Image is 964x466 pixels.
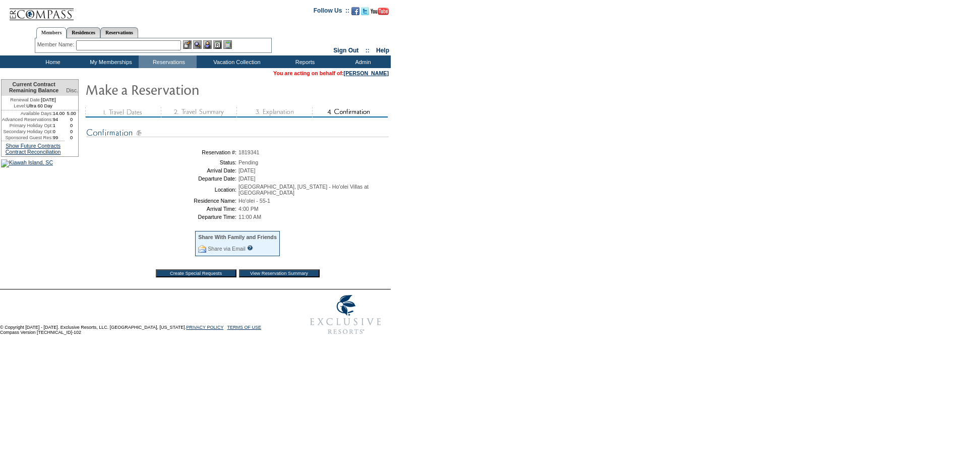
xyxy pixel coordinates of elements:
[2,110,53,116] td: Available Days:
[161,107,236,118] img: step2_state3.gif
[65,123,78,129] td: 0
[183,40,192,49] img: b_edit.gif
[88,167,236,173] td: Arrival Date:
[100,27,138,38] a: Reservations
[227,325,262,330] a: TERMS OF USE
[300,289,391,340] img: Exclusive Resorts
[6,149,61,155] a: Contract Reconciliation
[275,55,333,68] td: Reports
[2,103,65,110] td: Ultra 60 Day
[238,206,259,212] span: 4:00 PM
[238,214,261,220] span: 11:00 AM
[238,176,256,182] span: [DATE]
[366,47,370,54] span: ::
[53,110,65,116] td: 14.00
[65,135,78,141] td: 0
[88,206,236,212] td: Arrival Time:
[208,246,246,252] a: Share via Email
[36,27,67,38] a: Members
[2,129,53,135] td: Secondary Holiday Opt:
[351,7,359,15] img: Become our fan on Facebook
[333,55,391,68] td: Admin
[197,55,275,68] td: Vacation Collection
[2,123,53,129] td: Primary Holiday Opt:
[238,159,258,165] span: Pending
[6,143,61,149] a: Show Future Contracts
[2,96,65,103] td: [DATE]
[88,149,236,155] td: Reservation #:
[53,135,65,141] td: 99
[239,269,320,277] input: View Reservation Summary
[66,87,78,93] span: Disc.
[238,184,369,196] span: [GEOGRAPHIC_DATA], [US_STATE] - Ho'olei Villas at [GEOGRAPHIC_DATA]
[203,40,212,49] img: Impersonate
[88,184,236,196] td: Location:
[361,10,369,16] a: Follow us on Twitter
[2,116,53,123] td: Advanced Reservations:
[312,107,388,118] img: step4_state2.gif
[273,70,389,76] span: You are acting on behalf of:
[37,40,76,49] div: Member Name:
[85,107,161,118] img: step1_state3.gif
[1,159,53,167] img: Kiawah Island, SC
[67,27,100,38] a: Residences
[186,325,223,330] a: PRIVACY POLICY
[351,10,359,16] a: Become our fan on Facebook
[88,198,236,204] td: Residence Name:
[81,55,139,68] td: My Memberships
[2,80,65,96] td: Current Contract Remaining Balance
[238,167,256,173] span: [DATE]
[238,149,260,155] span: 1819341
[23,55,81,68] td: Home
[247,245,253,251] input: What is this?
[193,40,202,49] img: View
[223,40,232,49] img: b_calculator.gif
[333,47,358,54] a: Sign Out
[314,6,349,18] td: Follow Us ::
[236,107,312,118] img: step3_state3.gif
[213,40,222,49] img: Reservations
[85,79,287,99] img: Make Reservation
[88,176,236,182] td: Departure Date:
[371,8,389,15] img: Subscribe to our YouTube Channel
[65,129,78,135] td: 0
[14,103,26,109] span: Level:
[371,10,389,16] a: Subscribe to our YouTube Channel
[10,97,41,103] span: Renewal Date:
[198,234,277,240] div: Share With Family and Friends
[344,70,389,76] a: [PERSON_NAME]
[65,110,78,116] td: 5.00
[53,123,65,129] td: 1
[88,214,236,220] td: Departure Time:
[139,55,197,68] td: Reservations
[238,198,270,204] span: Ho'olei - 55-1
[65,116,78,123] td: 0
[156,269,236,277] input: Create Special Requests
[88,159,236,165] td: Status:
[376,47,389,54] a: Help
[53,116,65,123] td: 94
[53,129,65,135] td: 0
[361,7,369,15] img: Follow us on Twitter
[2,135,53,141] td: Sponsored Guest Res:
